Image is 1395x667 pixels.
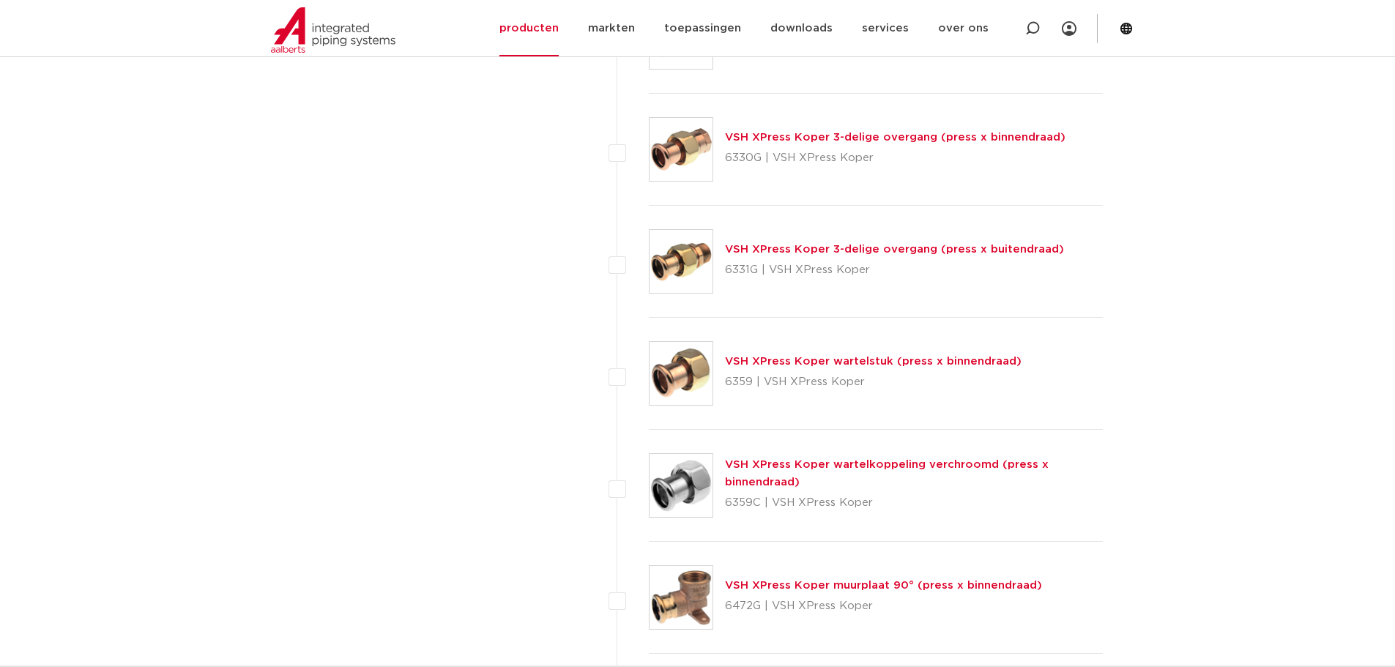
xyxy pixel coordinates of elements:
[725,132,1065,143] a: VSH XPress Koper 3-delige overgang (press x binnendraad)
[725,595,1042,618] p: 6472G | VSH XPress Koper
[725,491,1104,515] p: 6359C | VSH XPress Koper
[650,454,713,517] img: Thumbnail for VSH XPress Koper wartelkoppeling verchroomd (press x binnendraad)
[725,580,1042,591] a: VSH XPress Koper muurplaat 90° (press x binnendraad)
[725,146,1065,170] p: 6330G | VSH XPress Koper
[650,342,713,405] img: Thumbnail for VSH XPress Koper wartelstuk (press x binnendraad)
[725,244,1064,255] a: VSH XPress Koper 3-delige overgang (press x buitendraad)
[725,370,1022,394] p: 6359 | VSH XPress Koper
[650,230,713,293] img: Thumbnail for VSH XPress Koper 3-delige overgang (press x buitendraad)
[650,118,713,181] img: Thumbnail for VSH XPress Koper 3-delige overgang (press x binnendraad)
[650,566,713,629] img: Thumbnail for VSH XPress Koper muurplaat 90° (press x binnendraad)
[725,459,1049,488] a: VSH XPress Koper wartelkoppeling verchroomd (press x binnendraad)
[725,258,1064,282] p: 6331G | VSH XPress Koper
[725,356,1022,367] a: VSH XPress Koper wartelstuk (press x binnendraad)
